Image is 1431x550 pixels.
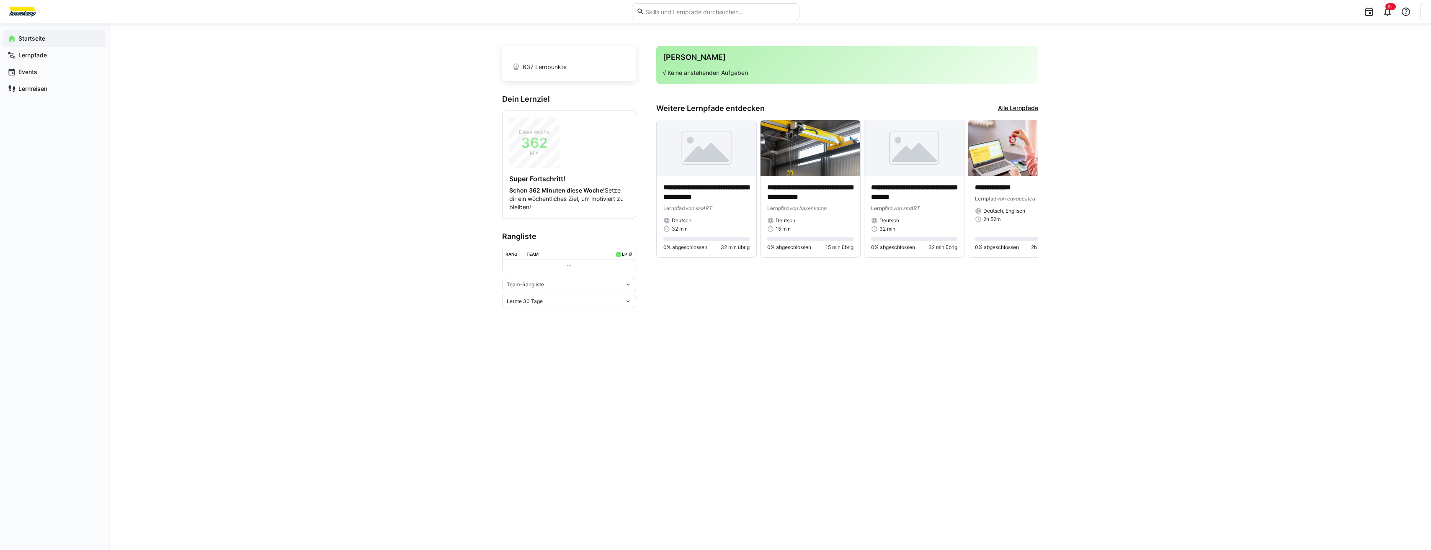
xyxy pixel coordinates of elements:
[672,217,691,224] span: Deutsch
[509,187,605,194] strong: Schon 362 Minuten diese Woche!
[721,244,750,251] span: 32 min übrig
[975,195,997,202] span: Lernpfad
[893,205,920,211] span: von smART
[622,252,627,257] div: LP
[502,232,636,241] h3: Rangliste
[1388,4,1393,9] span: 9+
[761,120,860,176] img: image
[685,205,712,211] span: von smART
[509,186,629,211] p: Setze dir ein wöchentliches Ziel, um motiviert zu bleiben!
[672,226,688,232] span: 32 min
[776,226,791,232] span: 15 min
[505,252,518,257] div: Rang
[864,120,964,176] img: image
[663,205,685,211] span: Lernpfad
[526,252,539,257] div: Team
[998,104,1038,113] a: Alle Lernpfade
[871,205,893,211] span: Lernpfad
[871,244,915,251] span: 0% abgeschlossen
[767,205,789,211] span: Lernpfad
[507,281,544,288] span: Team-Rangliste
[767,244,811,251] span: 0% abgeschlossen
[663,53,1031,62] h3: [PERSON_NAME]
[776,217,795,224] span: Deutsch
[656,104,765,113] h3: Weitere Lernpfade entdecken
[983,216,1000,223] span: 2h 52m
[523,63,567,71] span: 637 Lernpunkte
[825,244,853,251] span: 15 min übrig
[507,298,543,305] span: Letzte 30 Tage
[928,244,957,251] span: 32 min übrig
[879,226,895,232] span: 32 min
[629,250,632,257] a: ø
[509,175,629,183] h4: Super Fortschritt!
[997,195,1035,202] span: von edyoucated
[975,244,1019,251] span: 0% abgeschlossen
[983,208,1025,214] span: Deutsch, Englisch
[968,120,1068,176] img: image
[657,120,756,176] img: image
[789,205,826,211] span: von hasenkamp
[502,95,636,104] h3: Dein Lernziel
[1031,244,1061,251] span: 2h 52m übrig
[879,217,899,224] span: Deutsch
[663,244,707,251] span: 0% abgeschlossen
[645,8,794,15] input: Skills und Lernpfade durchsuchen…
[663,69,1031,77] p: √ Keine anstehenden Aufgaben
